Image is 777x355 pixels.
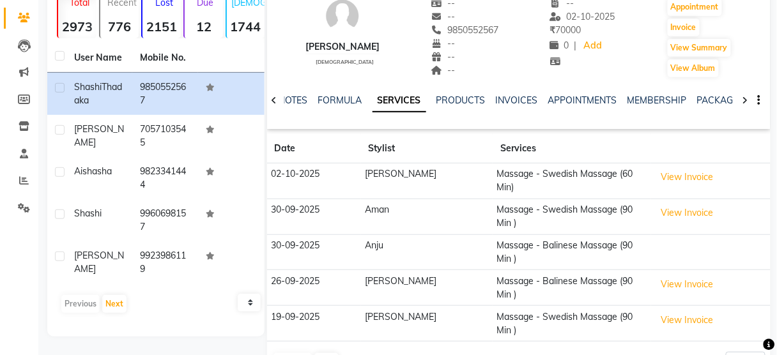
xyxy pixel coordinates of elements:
[550,24,581,36] span: 70000
[668,59,719,77] button: View Album
[132,115,198,157] td: 7057103545
[431,51,455,63] span: --
[267,270,361,306] td: 26-09-2025
[431,11,455,22] span: --
[267,163,361,199] td: 02-10-2025
[493,306,651,342] td: Massage - Swedish Massage (90 Min )
[656,275,719,294] button: View Invoice
[305,40,380,54] div: [PERSON_NAME]
[132,43,198,73] th: Mobile No.
[431,24,498,36] span: 9850552567
[361,134,493,163] th: Stylist
[697,94,744,106] a: PACKAGES
[132,199,198,241] td: 9960698157
[361,234,493,270] td: Anju
[74,123,124,148] span: [PERSON_NAME]
[493,234,651,270] td: Massage - Balinese Massage (90 Min )
[431,64,455,76] span: --
[102,295,127,313] button: Next
[436,94,486,106] a: PRODUCTS
[582,37,604,55] a: Add
[74,165,112,177] span: Aishasha
[656,310,719,330] button: View Invoice
[361,163,493,199] td: [PERSON_NAME]
[550,40,569,51] span: 0
[267,199,361,234] td: 30-09-2025
[100,19,139,34] strong: 776
[279,94,308,106] a: NOTES
[267,234,361,270] td: 30-09-2025
[361,199,493,234] td: Aman
[142,19,181,34] strong: 2151
[66,43,132,73] th: User Name
[74,81,102,93] span: Shashi
[373,89,426,112] a: SERVICES
[132,73,198,115] td: 9850552567
[550,11,615,22] span: 02-10-2025
[668,39,731,57] button: View Summary
[227,19,265,34] strong: 1744
[493,134,651,163] th: Services
[132,157,198,199] td: 9823341444
[627,94,687,106] a: MEMBERSHIP
[318,94,362,106] a: FORMULA
[493,199,651,234] td: Massage - Swedish Massage (90 Min )
[316,59,374,65] span: [DEMOGRAPHIC_DATA]
[493,163,651,199] td: Massage - Swedish Massage (60 Min)
[656,167,719,187] button: View Invoice
[496,94,538,106] a: INVOICES
[493,270,651,306] td: Massage - Balinese Massage (90 Min )
[431,38,455,49] span: --
[361,270,493,306] td: [PERSON_NAME]
[74,208,102,219] span: Shashi
[267,306,361,342] td: 19-09-2025
[74,250,124,275] span: [PERSON_NAME]
[185,19,223,34] strong: 12
[574,39,577,52] span: |
[656,203,719,223] button: View Invoice
[267,134,361,163] th: Date
[668,19,700,36] button: Invoice
[132,241,198,283] td: 9923986119
[548,94,617,106] a: APPOINTMENTS
[361,306,493,342] td: [PERSON_NAME]
[550,24,556,36] span: ₹
[58,19,96,34] strong: 2973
